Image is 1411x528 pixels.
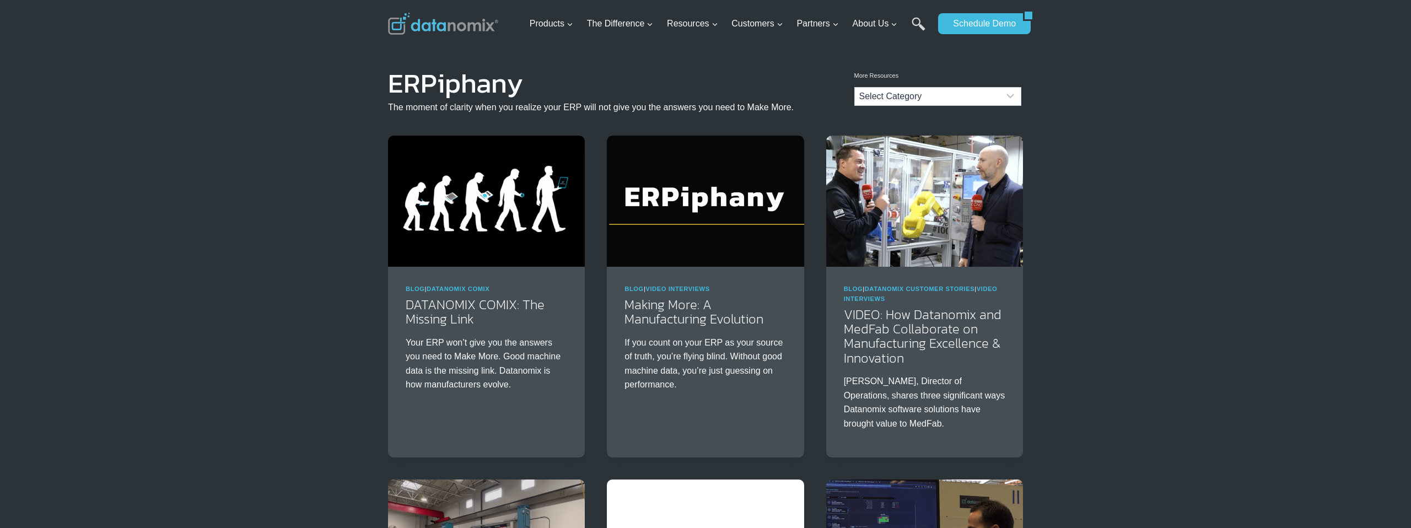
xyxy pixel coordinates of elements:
a: Schedule Demo [938,13,1023,34]
span: Resources [667,17,718,31]
img: Good Machine Data is The Missing Link. Datanomix is How You Evolve. [388,136,585,267]
span: Customers [731,17,783,31]
nav: Primary Navigation [525,6,933,42]
a: DATANOMIX COMIX: The Missing Link [406,295,545,328]
a: Making More: A Manufacturing Evolution [624,295,763,328]
a: Search [912,17,925,42]
img: ERPiphany - The moment you realize your ERP won’t give you the answers you need to make more. [607,136,804,267]
span: About Us [853,17,898,31]
p: [PERSON_NAME], Director of Operations, shares three significant ways Datanomix software solutions... [844,374,1005,430]
p: The moment of clarity when you realize your ERP will not give you the answers you need to Make More. [388,100,794,115]
a: Blog [406,285,425,292]
img: Medfab Partners on G-Code Cloud Development [826,136,1023,267]
span: | | [844,285,998,302]
img: Datanomix [388,13,498,35]
a: Datanomix Comix [427,285,489,292]
a: VIDEO: How Datanomix and MedFab Collaborate on Manufacturing Excellence & Innovation [844,305,1001,368]
a: Blog [844,285,863,292]
p: If you count on your ERP as your source of truth, you’re flying blind. Without good machine data,... [624,336,786,392]
a: Datanomix Customer Stories [865,285,975,292]
span: Partners [796,17,838,31]
p: Your ERP won’t give you the answers you need to Make More. Good machine data is the missing link.... [406,336,567,392]
span: Products [530,17,573,31]
a: Video Interviews [645,285,709,292]
span: | [406,285,489,292]
a: Blog [624,285,644,292]
span: | [624,285,709,292]
span: The Difference [587,17,654,31]
h1: ERPiphany [388,75,794,91]
p: More Resources [854,71,1021,81]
